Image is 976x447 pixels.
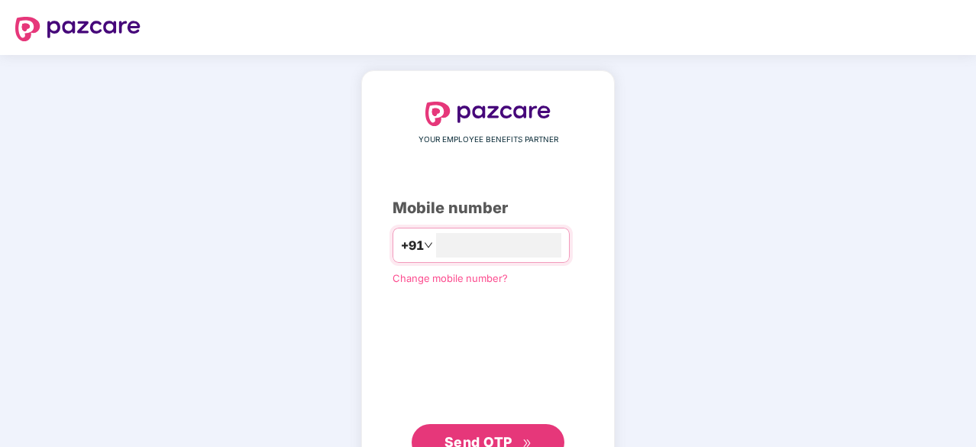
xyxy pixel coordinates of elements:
span: +91 [401,236,424,255]
span: down [424,241,433,250]
img: logo [15,17,141,41]
span: YOUR EMPLOYEE BENEFITS PARTNER [419,134,558,146]
div: Mobile number [393,196,583,220]
a: Change mobile number? [393,272,508,284]
img: logo [425,102,551,126]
